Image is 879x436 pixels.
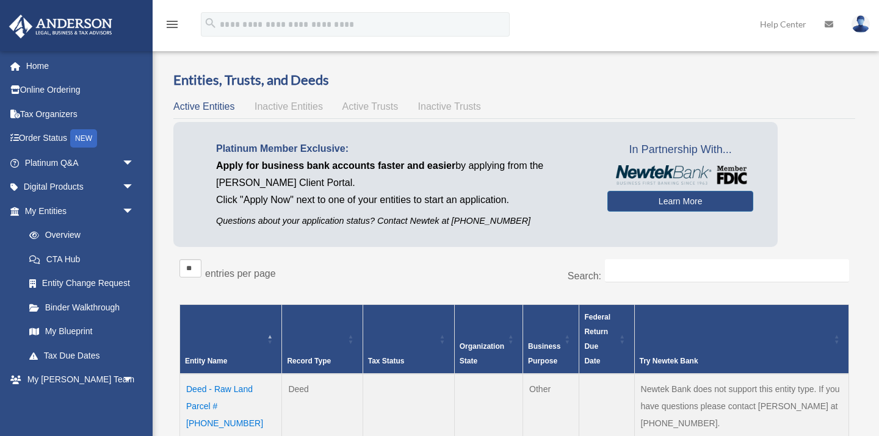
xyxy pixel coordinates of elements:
a: menu [165,21,179,32]
h3: Entities, Trusts, and Deeds [173,71,855,90]
th: Business Purpose: Activate to sort [523,304,579,374]
a: Overview [17,223,140,248]
img: Anderson Advisors Platinum Portal [5,15,116,38]
th: Federal Return Due Date: Activate to sort [579,304,634,374]
a: Online Ordering [9,78,153,102]
a: My [PERSON_NAME] Teamarrow_drop_down [9,368,153,392]
label: Search: [568,271,601,281]
label: entries per page [205,268,276,279]
span: Organization State [460,342,504,365]
p: by applying from the [PERSON_NAME] Client Portal. [216,157,589,191]
span: arrow_drop_down [122,175,146,200]
i: menu [165,17,179,32]
th: Tax Status: Activate to sort [363,304,454,374]
img: User Pic [852,15,870,33]
p: Questions about your application status? Contact Newtek at [PHONE_NUMBER] [216,213,589,229]
a: Home [9,54,153,78]
span: Inactive Entities [255,101,323,112]
span: Record Type [287,357,331,365]
a: Entity Change Request [17,271,146,296]
th: Organization State: Activate to sort [454,304,523,374]
span: arrow_drop_down [122,391,146,416]
span: Entity Name [185,357,227,365]
div: Try Newtek Bank [640,354,830,368]
th: Entity Name: Activate to invert sorting [180,304,282,374]
span: Inactive Trusts [418,101,481,112]
a: CTA Hub [17,247,146,271]
i: search [204,16,217,30]
a: Learn More [607,191,753,212]
a: My Blueprint [17,320,146,344]
span: Apply for business bank accounts faster and easier [216,160,455,171]
span: arrow_drop_down [122,151,146,176]
span: Active Trusts [342,101,399,112]
th: Try Newtek Bank : Activate to sort [634,304,848,374]
a: Binder Walkthrough [17,295,146,320]
div: NEW [70,129,97,148]
span: Tax Status [368,357,405,365]
a: Order StatusNEW [9,126,153,151]
span: Federal Return Due Date [584,313,610,365]
span: Business Purpose [528,342,560,365]
a: Platinum Q&Aarrow_drop_down [9,151,153,175]
span: arrow_drop_down [122,368,146,393]
a: Tax Organizers [9,102,153,126]
a: My Documentsarrow_drop_down [9,391,153,416]
p: Platinum Member Exclusive: [216,140,589,157]
a: Tax Due Dates [17,343,146,368]
th: Record Type: Activate to sort [282,304,363,374]
a: My Entitiesarrow_drop_down [9,199,146,223]
span: arrow_drop_down [122,199,146,224]
span: In Partnership With... [607,140,753,160]
a: Digital Productsarrow_drop_down [9,175,153,199]
span: Active Entities [173,101,234,112]
img: NewtekBankLogoSM.png [613,165,747,185]
p: Click "Apply Now" next to one of your entities to start an application. [216,191,589,209]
